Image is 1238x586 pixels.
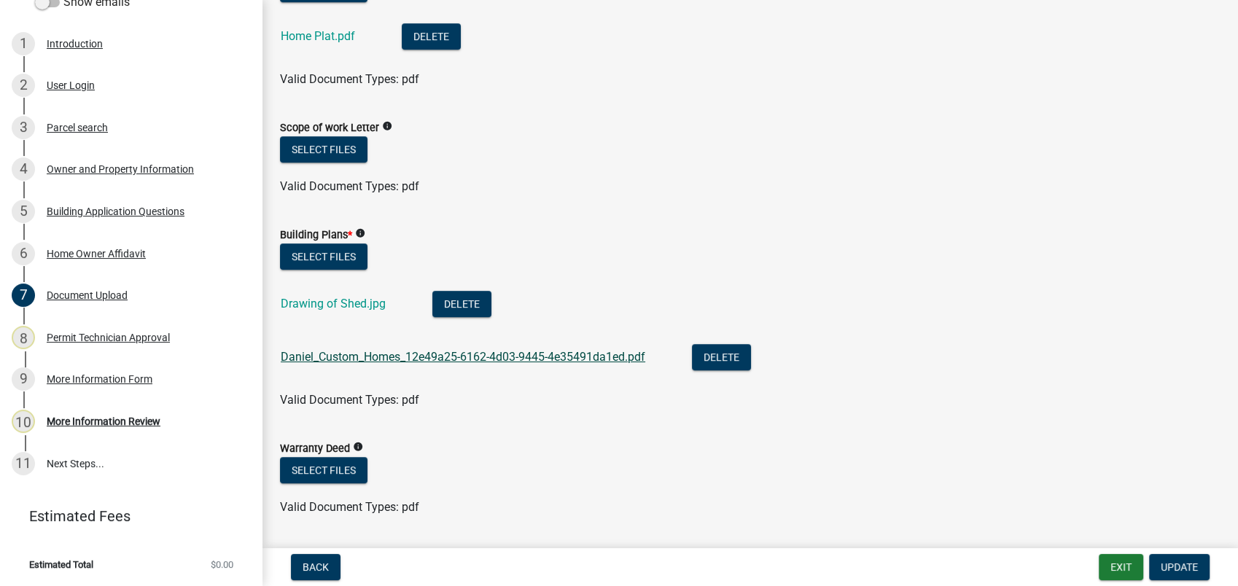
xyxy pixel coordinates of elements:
span: Back [303,561,329,573]
button: Delete [402,23,461,50]
button: Update [1149,554,1210,580]
div: More Information Review [47,416,160,426]
span: $0.00 [211,560,233,569]
i: info [353,442,363,452]
div: 7 [12,284,35,307]
span: Valid Document Types: pdf [280,179,419,193]
button: Select files [280,457,367,483]
div: User Login [47,80,95,90]
button: Delete [692,344,751,370]
div: 2 [12,74,35,97]
wm-modal-confirm: Delete Document [432,298,491,312]
div: 1 [12,32,35,55]
div: 10 [12,410,35,433]
label: Warranty Deed [280,444,350,454]
div: Building Application Questions [47,206,184,216]
button: Exit [1099,554,1143,580]
a: Estimated Fees [12,501,239,531]
div: 4 [12,157,35,181]
div: Parcel search [47,122,108,133]
div: Permit Technician Approval [47,332,170,343]
div: Introduction [47,39,103,49]
a: Home Plat.pdf [281,29,355,43]
div: 8 [12,326,35,349]
div: 3 [12,116,35,139]
label: Scope of work Letter [280,123,379,133]
button: Select files [280,136,367,163]
div: Home Owner Affidavit [47,249,146,259]
span: Estimated Total [29,560,93,569]
div: Document Upload [47,290,128,300]
div: Owner and Property Information [47,164,194,174]
div: 9 [12,367,35,391]
div: 5 [12,200,35,223]
button: Back [291,554,340,580]
span: Update [1161,561,1198,573]
label: Building Plans [280,230,352,241]
i: info [382,121,392,131]
a: Drawing of Shed.jpg [281,297,386,310]
div: More Information Form [47,374,152,384]
wm-modal-confirm: Delete Document [402,31,461,44]
span: Valid Document Types: pdf [280,72,419,86]
span: Valid Document Types: pdf [280,500,419,514]
a: Daniel_Custom_Homes_12e49a25-6162-4d03-9445-4e35491da1ed.pdf [281,350,645,364]
button: Delete [432,291,491,317]
wm-modal-confirm: Delete Document [692,351,751,365]
div: 6 [12,242,35,265]
i: info [355,228,365,238]
span: Valid Document Types: pdf [280,393,419,407]
button: Select files [280,243,367,270]
div: 11 [12,452,35,475]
